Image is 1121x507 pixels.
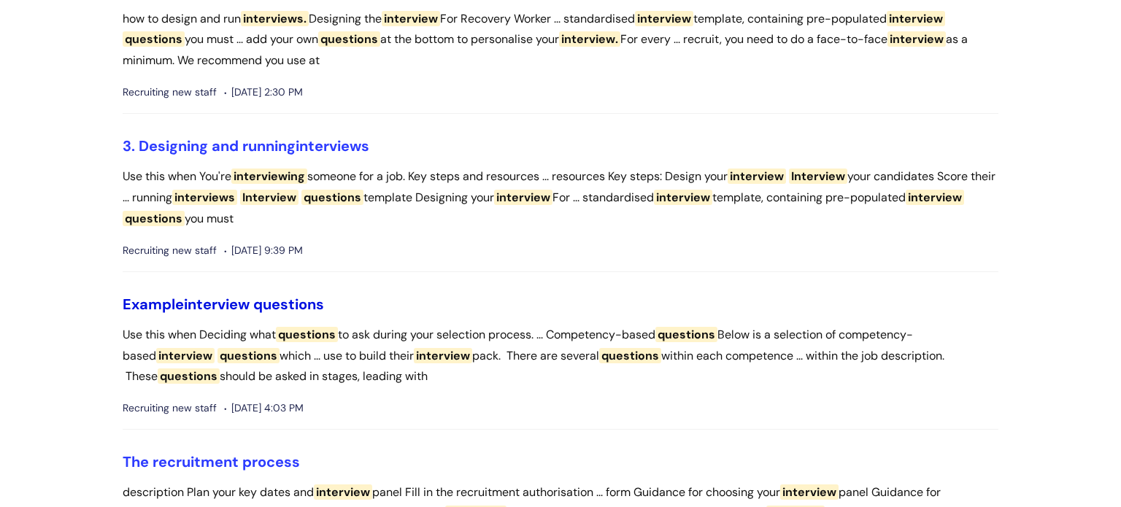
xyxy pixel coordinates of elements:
[241,11,309,26] span: interviews.
[123,136,369,155] a: 3. Designing and runninginterviews
[156,348,215,363] span: interview
[224,241,303,260] span: [DATE] 9:39 PM
[887,11,945,26] span: interview
[123,31,185,47] span: questions
[906,190,964,205] span: interview
[314,484,372,500] span: interview
[301,190,363,205] span: questions
[231,169,307,184] span: interviewing
[123,295,324,314] a: Exampleinterview questions
[158,368,220,384] span: questions
[780,484,839,500] span: interview
[382,11,440,26] span: interview
[276,327,338,342] span: questions
[655,327,717,342] span: questions
[887,31,946,47] span: interview
[253,295,324,314] span: questions
[123,241,217,260] span: Recruiting new staff
[789,169,847,184] span: Interview
[728,169,786,184] span: interview
[224,399,304,417] span: [DATE] 4:03 PM
[599,348,661,363] span: questions
[494,190,552,205] span: interview
[240,190,298,205] span: Interview
[635,11,693,26] span: interview
[123,325,998,387] p: Use this when Deciding what to ask during your selection process. ... Competency-based Below is a...
[559,31,620,47] span: interview.
[123,9,998,71] p: how to design and run Designing the For Recovery Worker ... standardised template, containing pre...
[184,295,250,314] span: interview
[296,136,369,155] span: interviews
[123,452,300,471] a: The recruitment process
[224,83,303,101] span: [DATE] 2:30 PM
[217,348,280,363] span: questions
[654,190,712,205] span: interview
[123,399,217,417] span: Recruiting new staff
[172,190,237,205] span: interviews
[123,83,217,101] span: Recruiting new staff
[318,31,380,47] span: questions
[123,211,185,226] span: questions
[123,166,998,229] p: Use this when You're someone for a job. Key steps and resources ... resources Key steps: Design y...
[414,348,472,363] span: interview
